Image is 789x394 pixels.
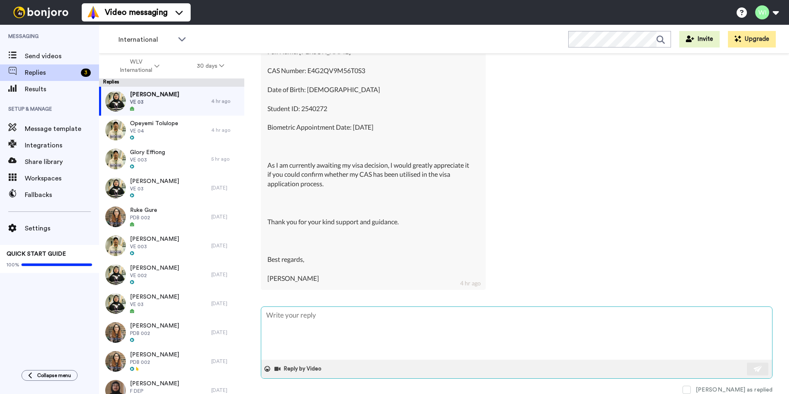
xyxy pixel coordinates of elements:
span: [PERSON_NAME] [130,264,179,272]
button: Reply by Video [274,363,324,375]
span: Send videos [25,51,99,61]
a: [PERSON_NAME]VE 03[DATE] [99,289,244,318]
span: [PERSON_NAME] [130,351,179,359]
a: [PERSON_NAME]PDB 002[DATE] [99,347,244,376]
div: 5 hr ago [211,156,240,162]
span: PDB 002 [130,214,157,221]
img: 7d6cb224-86b8-4773-b7f2-a7db13f7c05d-thumb.jpg [105,264,126,285]
div: 3 [81,69,91,77]
span: International [118,35,174,45]
span: [PERSON_NAME] [130,293,179,301]
div: [DATE] [211,214,240,220]
button: Collapse menu [21,370,78,381]
span: [PERSON_NAME] [130,235,179,243]
span: Integrations [25,140,99,150]
img: bj-logo-header-white.svg [10,7,72,18]
div: [PERSON_NAME] as replied [696,386,772,394]
img: 22e093ee-6621-4089-9a64-2bb4a3293c61-thumb.jpg [105,178,126,198]
span: VE 003 [130,243,179,250]
img: 22e093ee-6621-4089-9a64-2bb4a3293c61-thumb.jpg [105,91,126,112]
span: Settings [25,223,99,233]
div: 4 hr ago [460,279,481,287]
div: [DATE] [211,358,240,365]
img: 0ce1e80d-b08c-42eb-9ad6-5d90edd8a71e-thumb.jpg [105,206,126,227]
img: 4c89a382-51e4-48f9-9d4c-4752e4e5aa25-thumb.jpg [105,149,126,169]
span: VE 04 [130,128,178,134]
span: VE 03 [130,185,179,192]
span: PDB 002 [130,330,179,337]
span: Opeyemi Tolulope [130,119,178,128]
div: 4 hr ago [211,127,240,133]
span: [PERSON_NAME] [130,380,179,388]
div: [DATE] [211,242,240,249]
span: VE 002 [130,272,179,279]
div: [DATE] [211,329,240,336]
span: Ruke Gure [130,206,157,214]
span: 100% [7,261,19,268]
span: Glory Effiong [130,148,165,157]
span: Fallbacks [25,190,99,200]
div: [DATE] [211,271,240,278]
span: Results [25,84,99,94]
div: [DATE] [211,387,240,394]
img: send-white.svg [754,366,763,372]
span: VE 03 [130,99,179,105]
span: [PERSON_NAME] [130,177,179,185]
a: [PERSON_NAME]PDB 002[DATE] [99,318,244,347]
span: Video messaging [105,7,168,18]
button: Invite [679,31,720,47]
span: [PERSON_NAME] [130,322,179,330]
a: Glory EffiongVE 0035 hr ago [99,145,244,173]
span: Message template [25,124,99,134]
a: [PERSON_NAME]VE 003[DATE] [99,231,244,260]
span: WLV International [119,58,153,74]
img: 0ce1e80d-b08c-42eb-9ad6-5d90edd8a71e-thumb.jpg [105,351,126,372]
span: Collapse menu [37,372,71,379]
div: [DATE] [211,185,240,191]
a: [PERSON_NAME]VE 03[DATE] [99,173,244,202]
span: VE 03 [130,301,179,308]
img: vm-color.svg [87,6,100,19]
span: Workspaces [25,173,99,183]
div: 4 hr ago [211,98,240,104]
img: 0ce1e80d-b08c-42eb-9ad6-5d90edd8a71e-thumb.jpg [105,322,126,343]
a: [PERSON_NAME]VE 002[DATE] [99,260,244,289]
span: PDB 002 [130,359,179,366]
span: [PERSON_NAME] [130,90,179,99]
img: 4c89a382-51e4-48f9-9d4c-4752e4e5aa25-thumb.jpg [105,235,126,256]
div: [DATE] [211,300,240,307]
div: Replies [99,78,244,87]
span: QUICK START GUIDE [7,251,66,257]
button: Upgrade [728,31,776,47]
button: 30 days [178,59,243,74]
img: d9b90043-b27e-4f46-9234-97d7fd64af05-thumb.jpg [105,120,126,140]
button: WLV International [101,55,178,78]
img: 22e093ee-6621-4089-9a64-2bb4a3293c61-thumb.jpg [105,293,126,314]
a: Opeyemi TolulopeVE 044 hr ago [99,116,244,145]
span: VE 003 [130,157,165,163]
span: Replies [25,68,78,78]
a: Ruke GurePDB 002[DATE] [99,202,244,231]
span: Share library [25,157,99,167]
a: [PERSON_NAME]VE 034 hr ago [99,87,244,116]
